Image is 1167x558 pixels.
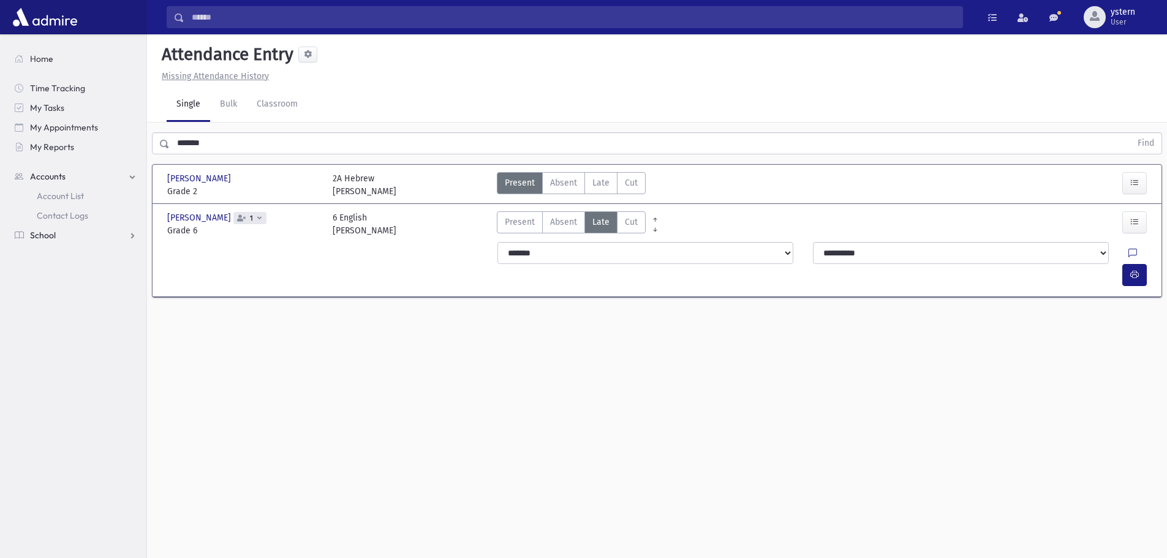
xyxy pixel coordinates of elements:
[5,98,146,118] a: My Tasks
[30,83,85,94] span: Time Tracking
[210,88,247,122] a: Bulk
[167,172,233,185] span: [PERSON_NAME]
[30,171,66,182] span: Accounts
[167,211,233,224] span: [PERSON_NAME]
[505,176,535,189] span: Present
[167,88,210,122] a: Single
[37,190,84,202] span: Account List
[1111,7,1135,17] span: ystern
[5,78,146,98] a: Time Tracking
[550,216,577,228] span: Absent
[167,185,320,198] span: Grade 2
[30,122,98,133] span: My Appointments
[592,176,610,189] span: Late
[1111,17,1135,27] span: User
[162,71,269,81] u: Missing Attendance History
[550,176,577,189] span: Absent
[30,230,56,241] span: School
[625,176,638,189] span: Cut
[5,225,146,245] a: School
[10,5,80,29] img: AdmirePro
[333,211,396,237] div: 6 English [PERSON_NAME]
[157,44,293,65] h5: Attendance Entry
[5,186,146,206] a: Account List
[625,216,638,228] span: Cut
[5,49,146,69] a: Home
[592,216,610,228] span: Late
[37,210,88,221] span: Contact Logs
[167,224,320,237] span: Grade 6
[497,211,646,237] div: AttTypes
[505,216,535,228] span: Present
[5,206,146,225] a: Contact Logs
[157,71,269,81] a: Missing Attendance History
[1130,133,1161,154] button: Find
[5,137,146,157] a: My Reports
[30,53,53,64] span: Home
[184,6,962,28] input: Search
[5,167,146,186] a: Accounts
[5,118,146,137] a: My Appointments
[247,88,308,122] a: Classroom
[30,141,74,153] span: My Reports
[30,102,64,113] span: My Tasks
[497,172,646,198] div: AttTypes
[333,172,396,198] div: 2A Hebrew [PERSON_NAME]
[247,214,255,222] span: 1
